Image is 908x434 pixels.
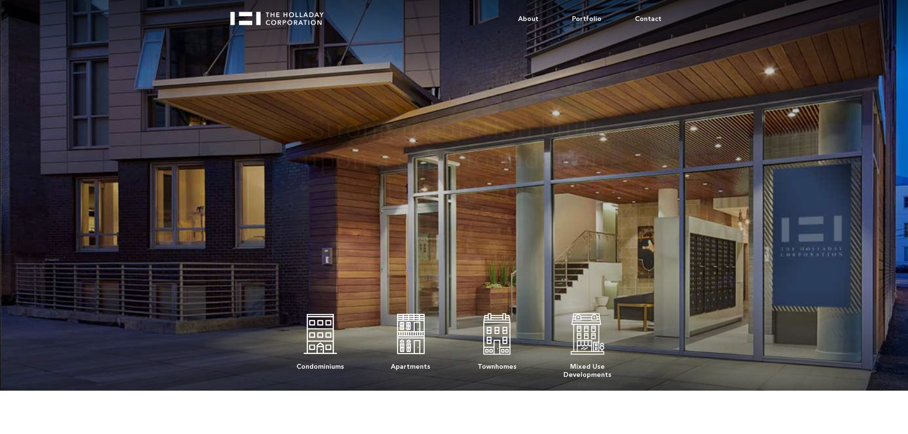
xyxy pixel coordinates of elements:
[555,5,618,33] a: Portfolio
[501,5,555,33] a: About
[391,358,430,371] div: Apartments
[563,358,612,379] div: Mixed Use Developments
[297,116,611,208] h1: Strong reputation built upon a solid foundation of experience
[230,5,332,25] a: home
[478,358,517,371] div: Townhomes
[296,358,344,371] div: Condominiums
[618,5,678,33] a: Contact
